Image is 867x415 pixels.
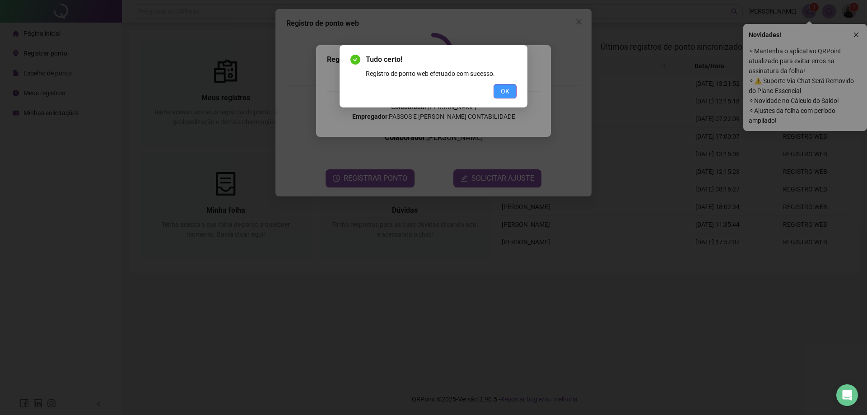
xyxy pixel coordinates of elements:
div: Registro de ponto web efetuado com sucesso. [366,69,517,79]
div: Open Intercom Messenger [836,384,858,406]
button: OK [494,84,517,98]
span: OK [501,86,509,96]
span: Tudo certo! [366,54,517,65]
span: check-circle [350,55,360,65]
